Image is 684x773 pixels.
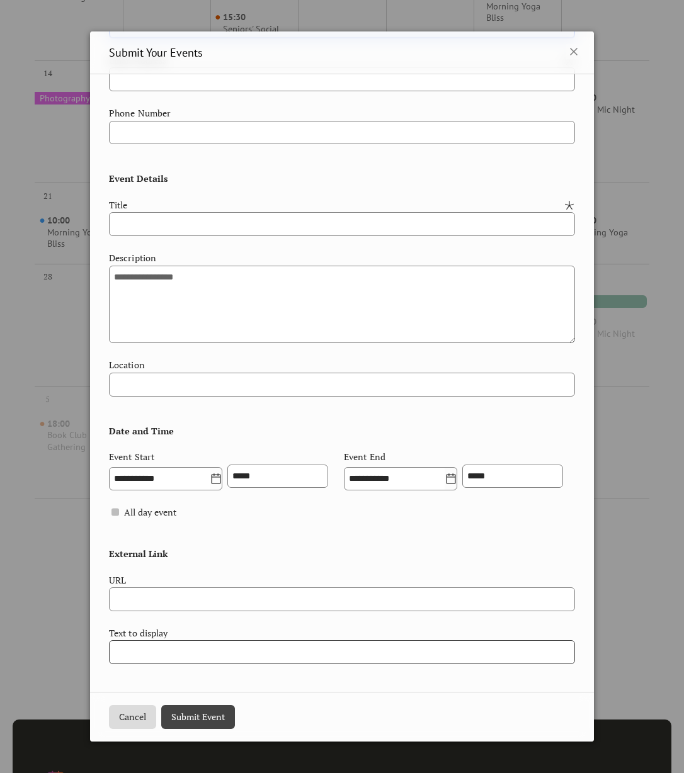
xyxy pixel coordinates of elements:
div: Event End [344,450,385,464]
div: Location [109,358,573,372]
span: Event Details [109,159,168,186]
div: URL [109,573,573,587]
div: Description [109,251,573,265]
button: Cancel [109,705,156,729]
div: Phone Number [109,106,573,120]
button: Submit Event [161,705,235,729]
div: Text to display [109,626,573,640]
span: External Link [109,534,168,561]
div: Title [109,198,561,212]
span: All day event [124,505,176,519]
span: Date and Time [109,412,174,438]
span: Submit Your Events [109,44,203,61]
div: Event Start [109,450,154,464]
